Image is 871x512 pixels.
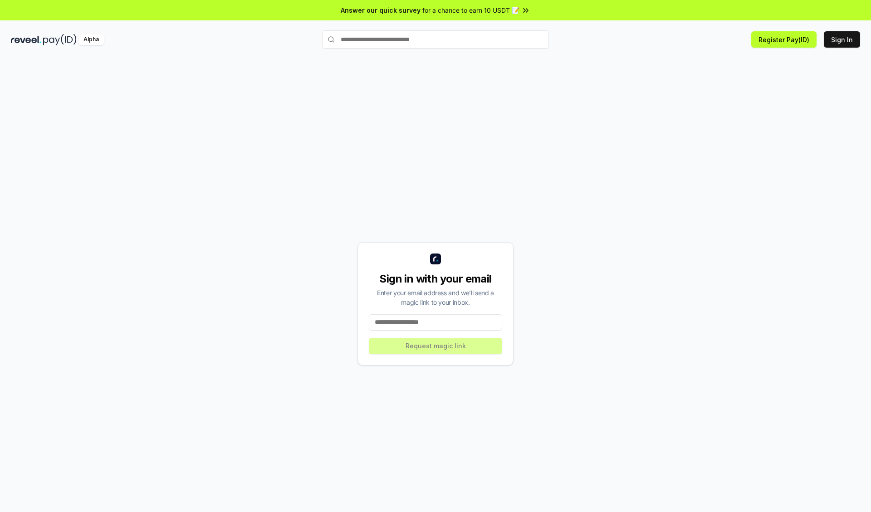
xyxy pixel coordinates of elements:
button: Sign In [824,31,860,48]
img: logo_small [430,254,441,264]
div: Sign in with your email [369,272,502,286]
img: pay_id [43,34,77,45]
div: Enter your email address and we’ll send a magic link to your inbox. [369,288,502,307]
img: reveel_dark [11,34,41,45]
span: for a chance to earn 10 USDT 📝 [422,5,519,15]
span: Answer our quick survey [341,5,421,15]
div: Alpha [78,34,104,45]
button: Register Pay(ID) [751,31,817,48]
